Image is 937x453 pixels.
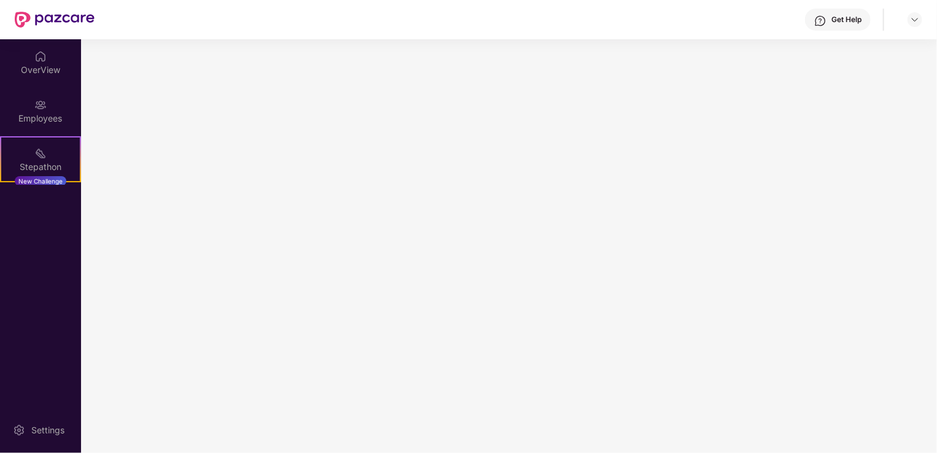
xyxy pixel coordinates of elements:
img: svg+xml;base64,PHN2ZyBpZD0iU2V0dGluZy0yMHgyMCIgeG1sbnM9Imh0dHA6Ly93d3cudzMub3JnLzIwMDAvc3ZnIiB3aW... [13,424,25,436]
img: svg+xml;base64,PHN2ZyBpZD0iRHJvcGRvd24tMzJ4MzIiIHhtbG5zPSJodHRwOi8vd3d3LnczLm9yZy8yMDAwL3N2ZyIgd2... [910,15,920,25]
img: New Pazcare Logo [15,12,95,28]
img: svg+xml;base64,PHN2ZyB4bWxucz0iaHR0cDovL3d3dy53My5vcmcvMjAwMC9zdmciIHdpZHRoPSIyMSIgaGVpZ2h0PSIyMC... [34,147,47,160]
div: New Challenge [15,176,66,186]
div: Settings [28,424,68,436]
div: Stepathon [1,161,80,173]
div: Get Help [831,15,861,25]
img: svg+xml;base64,PHN2ZyBpZD0iSGVscC0zMngzMiIgeG1sbnM9Imh0dHA6Ly93d3cudzMub3JnLzIwMDAvc3ZnIiB3aWR0aD... [814,15,826,27]
img: svg+xml;base64,PHN2ZyBpZD0iRW1wbG95ZWVzIiB4bWxucz0iaHR0cDovL3d3dy53My5vcmcvMjAwMC9zdmciIHdpZHRoPS... [34,99,47,111]
img: svg+xml;base64,PHN2ZyBpZD0iSG9tZSIgeG1sbnM9Imh0dHA6Ly93d3cudzMub3JnLzIwMDAvc3ZnIiB3aWR0aD0iMjAiIG... [34,50,47,63]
